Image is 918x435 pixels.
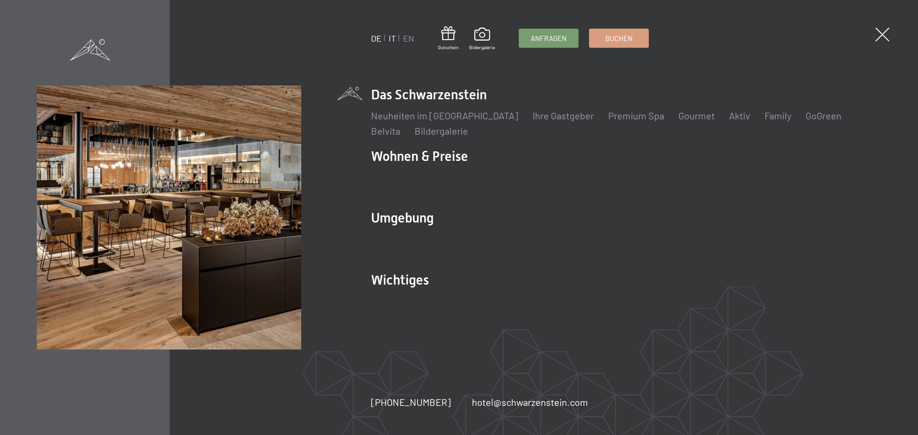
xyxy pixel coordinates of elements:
a: Anfragen [519,29,578,47]
a: Gourmet [678,110,715,121]
a: DE [371,33,382,43]
a: Bildergalerie [415,125,468,137]
a: GoGreen [806,110,841,121]
a: [PHONE_NUMBER] [371,395,451,409]
span: [PHONE_NUMBER] [371,396,451,408]
span: Anfragen [531,33,567,43]
a: Neuheiten im [GEOGRAPHIC_DATA] [371,110,518,121]
a: hotel@schwarzenstein.com [472,395,588,409]
a: Buchen [590,29,648,47]
a: Aktiv [729,110,750,121]
a: Premium Spa [608,110,664,121]
a: Ihre Gastgeber [533,110,594,121]
a: Bildergalerie [469,28,495,51]
a: Belvita [371,125,400,137]
a: EN [403,33,414,43]
a: Gutschein [438,26,459,51]
span: Buchen [605,33,633,43]
a: Family [765,110,791,121]
span: Bildergalerie [469,44,495,51]
span: Gutschein [438,44,459,51]
a: IT [389,33,396,43]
